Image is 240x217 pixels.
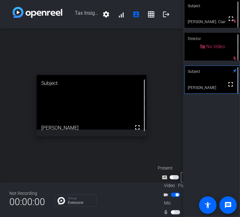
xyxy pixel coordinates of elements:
div: Subject [37,75,146,92]
mat-icon: settings [102,11,110,18]
mat-icon: accessibility [204,201,212,209]
span: Flip Camera [178,182,201,189]
span: 00:00:00 [9,194,45,210]
div: Subject [185,66,240,77]
img: white-gradient.svg [13,7,62,18]
mat-icon: fullscreen [134,124,141,131]
mat-icon: videocam_outline [163,191,171,199]
div: Not Recording [9,190,45,197]
span: No Video [207,44,225,49]
mat-icon: mic_none [163,209,171,216]
mat-icon: grid_on [147,11,155,18]
button: signal_cellular_alt [114,7,129,22]
mat-icon: fullscreen [227,15,235,22]
img: Chat Icon [58,197,65,205]
p: Everyone [68,201,93,205]
mat-icon: logout [162,11,170,18]
div: Mic [158,200,220,206]
mat-icon: screen_share_outline [162,174,170,181]
mat-icon: message [224,201,232,209]
mat-icon: fullscreen [227,81,234,88]
span: Tax Insights - [DATE] [62,7,99,22]
div: Director [185,33,240,45]
mat-icon: account_box [132,11,140,18]
p: Group [68,197,93,200]
div: Present [158,165,220,171]
span: Video [164,182,175,189]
